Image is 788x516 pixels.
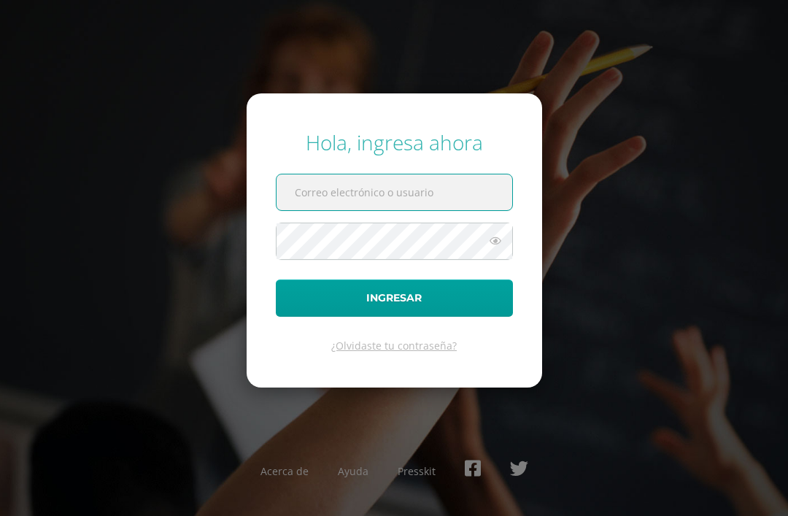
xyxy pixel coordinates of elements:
div: Hola, ingresa ahora [276,128,513,156]
a: ¿Olvidaste tu contraseña? [331,339,457,353]
a: Presskit [398,464,436,478]
button: Ingresar [276,280,513,317]
a: Acerca de [260,464,309,478]
input: Correo electrónico o usuario [277,174,512,210]
a: Ayuda [338,464,368,478]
